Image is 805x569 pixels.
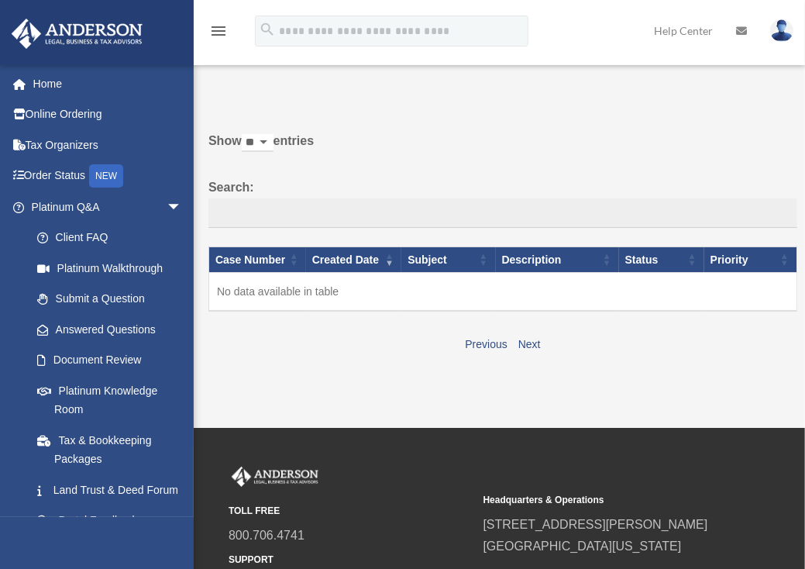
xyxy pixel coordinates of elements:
[401,247,495,273] th: Subject: activate to sort column ascending
[229,467,322,487] img: Anderson Advisors Platinum Portal
[229,529,304,542] a: 800.706.4741
[11,99,205,130] a: Online Ordering
[22,253,198,284] a: Platinum Walkthrough
[208,198,797,228] input: Search:
[11,68,205,99] a: Home
[208,177,797,228] label: Search:
[229,552,473,568] small: SUPPORT
[518,338,541,350] a: Next
[770,19,793,42] img: User Pic
[496,247,619,273] th: Description: activate to sort column ascending
[465,338,507,350] a: Previous
[22,222,198,253] a: Client FAQ
[11,129,205,160] a: Tax Organizers
[704,247,797,273] th: Priority: activate to sort column ascending
[229,503,473,519] small: TOLL FREE
[209,247,306,273] th: Case Number: activate to sort column ascending
[483,540,682,553] a: [GEOGRAPHIC_DATA][US_STATE]
[306,247,401,273] th: Created Date: activate to sort column ascending
[22,375,198,425] a: Platinum Knowledge Room
[209,22,228,40] i: menu
[259,21,276,38] i: search
[11,160,205,192] a: Order StatusNEW
[11,191,198,222] a: Platinum Q&Aarrow_drop_down
[619,247,704,273] th: Status: activate to sort column ascending
[7,19,147,49] img: Anderson Advisors Platinum Portal
[167,191,198,223] span: arrow_drop_down
[22,284,198,315] a: Submit a Question
[22,505,198,536] a: Portal Feedback
[22,474,198,505] a: Land Trust & Deed Forum
[242,134,273,152] select: Showentries
[483,492,728,509] small: Headquarters & Operations
[22,425,198,474] a: Tax & Bookkeeping Packages
[89,164,123,188] div: NEW
[209,27,228,40] a: menu
[22,345,198,376] a: Document Review
[208,130,797,167] label: Show entries
[483,518,708,531] a: [STREET_ADDRESS][PERSON_NAME]
[22,314,190,345] a: Answered Questions
[209,273,797,312] td: No data available in table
